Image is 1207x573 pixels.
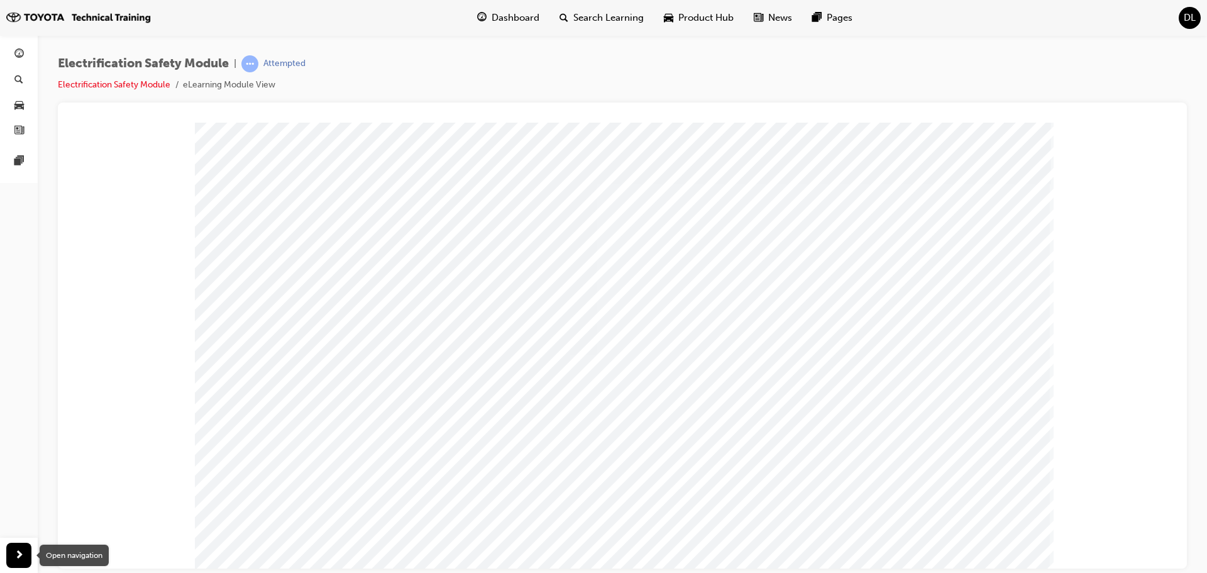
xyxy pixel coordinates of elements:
span: Product Hub [678,11,734,25]
span: guage-icon [477,10,487,26]
div: Attempted [263,58,306,70]
button: DL [1179,7,1201,29]
a: Electrification Safety Module [58,79,170,90]
a: pages-iconPages [802,5,863,31]
span: Electrification Safety Module [58,57,229,71]
span: car-icon [14,100,24,111]
span: DL [1184,11,1196,25]
span: guage-icon [14,49,24,60]
span: Pages [827,11,852,25]
span: car-icon [664,10,673,26]
a: search-iconSearch Learning [549,5,654,31]
span: Search Learning [573,11,644,25]
img: tt [6,11,151,25]
a: car-iconProduct Hub [654,5,744,31]
a: guage-iconDashboard [467,5,549,31]
span: pages-icon [812,10,822,26]
li: eLearning Module View [183,78,275,92]
div: Open navigation [40,545,109,566]
span: News [768,11,792,25]
span: news-icon [14,126,24,137]
span: search-icon [559,10,568,26]
span: learningRecordVerb_ATTEMPT-icon [241,55,258,72]
span: Dashboard [492,11,539,25]
span: news-icon [754,10,763,26]
span: | [234,57,236,71]
span: pages-icon [14,156,24,167]
a: news-iconNews [744,5,802,31]
span: next-icon [14,548,24,564]
span: search-icon [14,75,23,86]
